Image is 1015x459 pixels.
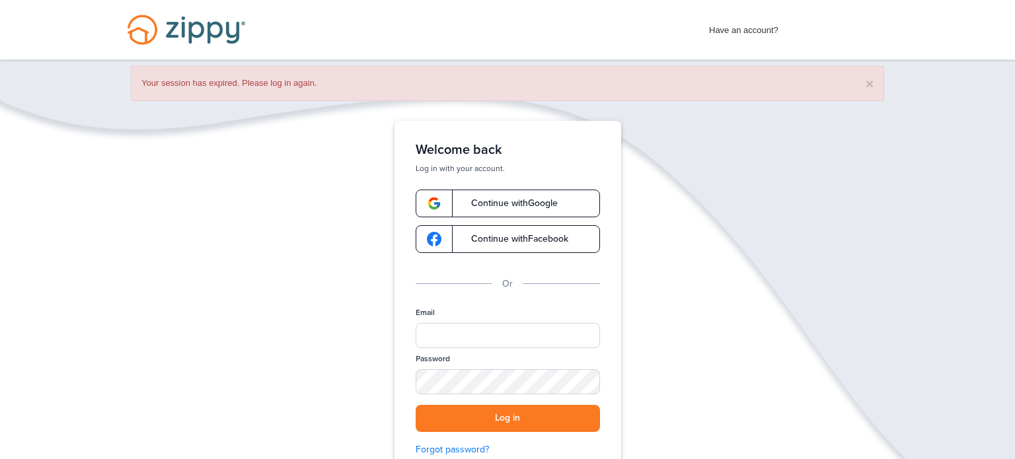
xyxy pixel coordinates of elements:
label: Password [416,353,450,365]
a: google-logoContinue withFacebook [416,225,600,253]
input: Email [416,323,600,348]
a: google-logoContinue withGoogle [416,190,600,217]
input: Password [416,369,600,394]
img: google-logo [427,196,441,211]
button: Log in [416,405,600,432]
p: Log in with your account. [416,163,600,174]
span: Have an account? [709,17,778,38]
div: Your session has expired. Please log in again. [131,66,884,101]
label: Email [416,307,435,318]
span: Continue with Google [458,199,558,208]
button: × [866,77,874,90]
a: Forgot password? [416,442,600,457]
span: Continue with Facebook [458,234,568,244]
h1: Welcome back [416,142,600,158]
p: Or [502,277,513,291]
img: google-logo [427,232,441,246]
